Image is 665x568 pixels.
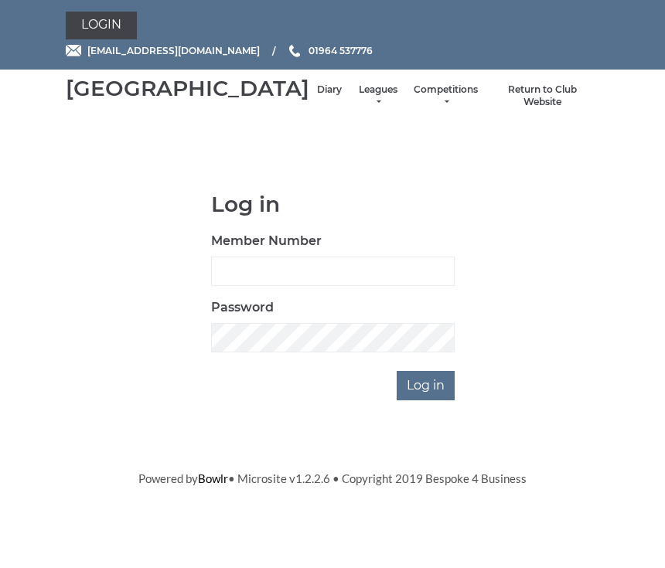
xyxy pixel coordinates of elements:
a: Login [66,12,137,39]
a: Competitions [414,83,478,109]
input: Log in [397,371,455,400]
span: [EMAIL_ADDRESS][DOMAIN_NAME] [87,45,260,56]
label: Password [211,298,274,317]
a: Diary [317,83,342,97]
span: 01964 537776 [309,45,373,56]
h1: Log in [211,192,455,216]
a: Phone us 01964 537776 [287,43,373,58]
a: Bowlr [198,471,228,485]
img: Email [66,45,81,56]
span: Powered by • Microsite v1.2.2.6 • Copyright 2019 Bespoke 4 Business [138,471,527,485]
a: Leagues [357,83,398,109]
img: Phone us [289,45,300,57]
a: Return to Club Website [493,83,592,109]
label: Member Number [211,232,322,250]
a: Email [EMAIL_ADDRESS][DOMAIN_NAME] [66,43,260,58]
div: [GEOGRAPHIC_DATA] [66,77,309,100]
